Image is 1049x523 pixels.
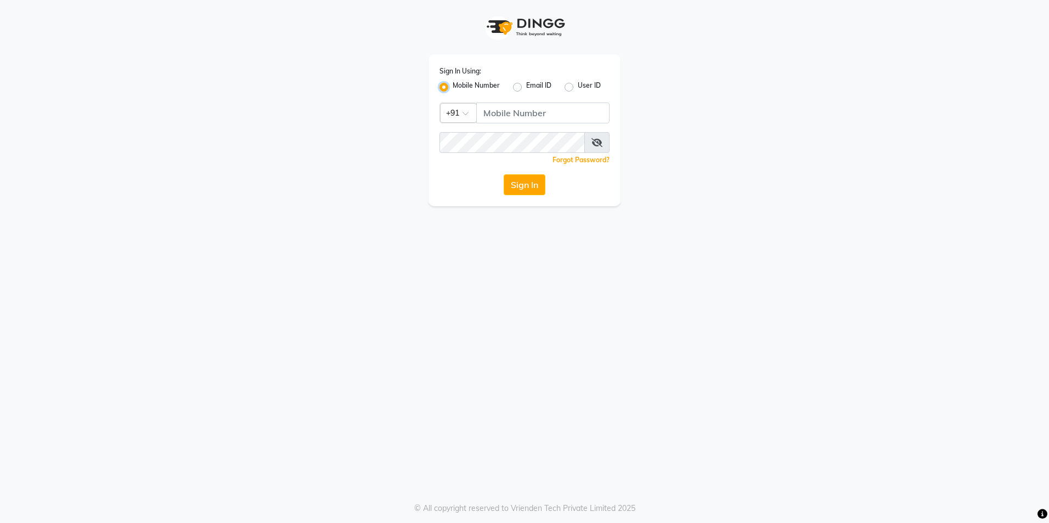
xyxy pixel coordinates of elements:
label: Sign In Using: [439,66,481,76]
img: logo1.svg [481,11,568,43]
label: Email ID [526,81,551,94]
input: Username [476,103,610,123]
label: Mobile Number [453,81,500,94]
input: Username [439,132,585,153]
button: Sign In [504,174,545,195]
label: User ID [578,81,601,94]
a: Forgot Password? [552,156,610,164]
